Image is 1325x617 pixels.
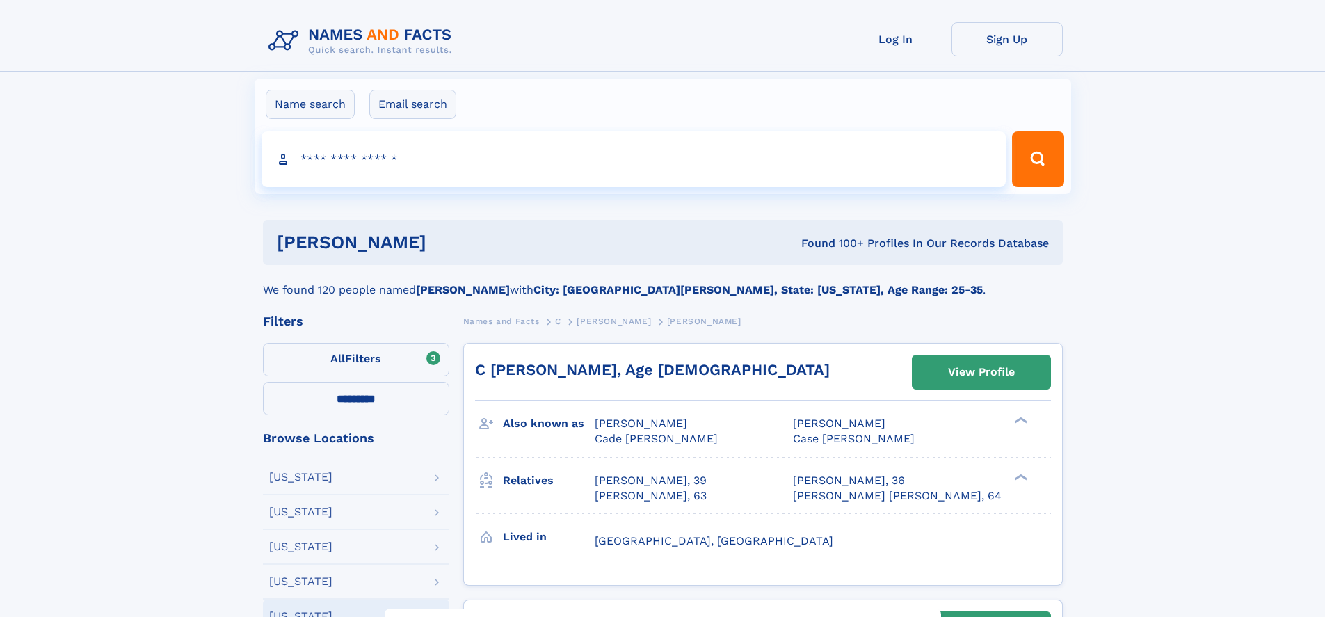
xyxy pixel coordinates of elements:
span: [PERSON_NAME] [595,417,687,430]
a: [PERSON_NAME], 63 [595,488,707,504]
b: [PERSON_NAME] [416,283,510,296]
label: Email search [369,90,456,119]
span: [PERSON_NAME] [577,316,651,326]
div: Filters [263,315,449,328]
b: City: [GEOGRAPHIC_DATA][PERSON_NAME], State: [US_STATE], Age Range: 25-35 [533,283,983,296]
div: [US_STATE] [269,506,332,518]
a: C [PERSON_NAME], Age [DEMOGRAPHIC_DATA] [475,361,830,378]
span: C [555,316,561,326]
div: ❯ [1011,472,1028,481]
div: [US_STATE] [269,576,332,587]
div: Browse Locations [263,432,449,444]
div: [US_STATE] [269,541,332,552]
a: [PERSON_NAME] [577,312,651,330]
span: Cade [PERSON_NAME] [595,432,718,445]
a: [PERSON_NAME], 36 [793,473,905,488]
a: Log In [840,22,951,56]
label: Filters [263,343,449,376]
div: Found 100+ Profiles In Our Records Database [613,236,1049,251]
a: [PERSON_NAME] [PERSON_NAME], 64 [793,488,1002,504]
span: [GEOGRAPHIC_DATA], [GEOGRAPHIC_DATA] [595,534,833,547]
span: Case [PERSON_NAME] [793,432,915,445]
h3: Lived in [503,525,595,549]
a: Names and Facts [463,312,540,330]
div: [US_STATE] [269,472,332,483]
button: Search Button [1012,131,1063,187]
a: View Profile [913,355,1050,389]
span: [PERSON_NAME] [667,316,741,326]
h1: [PERSON_NAME] [277,234,614,251]
img: Logo Names and Facts [263,22,463,60]
a: C [555,312,561,330]
input: search input [262,131,1006,187]
label: Name search [266,90,355,119]
div: ❯ [1011,416,1028,425]
h3: Relatives [503,469,595,492]
div: We found 120 people named with . [263,265,1063,298]
div: View Profile [948,356,1015,388]
a: Sign Up [951,22,1063,56]
span: All [330,352,345,365]
a: [PERSON_NAME], 39 [595,473,707,488]
h3: Also known as [503,412,595,435]
span: [PERSON_NAME] [793,417,885,430]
